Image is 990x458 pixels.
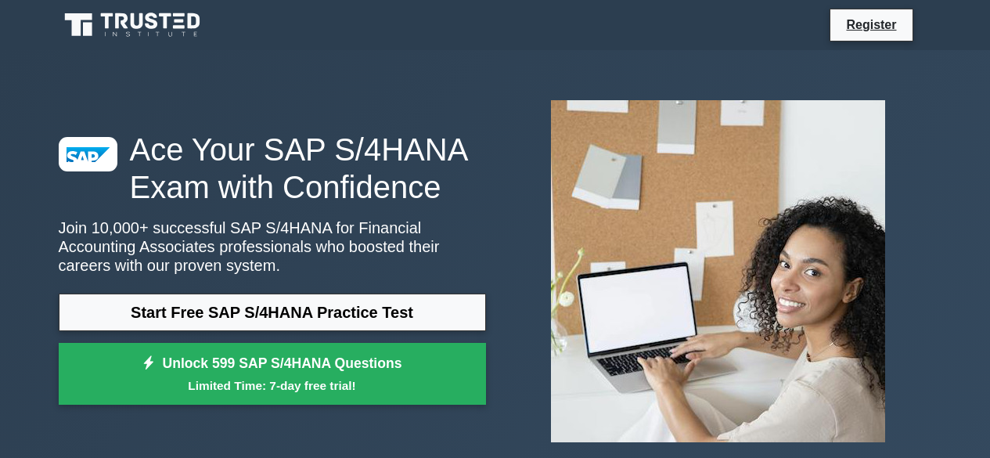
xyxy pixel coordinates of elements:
small: Limited Time: 7-day free trial! [78,377,466,395]
h1: Ace Your SAP S/4HANA Exam with Confidence [59,131,486,206]
p: Join 10,000+ successful SAP S/4HANA for Financial Accounting Associates professionals who boosted... [59,218,486,275]
a: Unlock 599 SAP S/4HANA QuestionsLimited Time: 7-day free trial! [59,343,486,406]
a: Start Free SAP S/4HANA Practice Test [59,294,486,331]
a: Register [837,15,905,34]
